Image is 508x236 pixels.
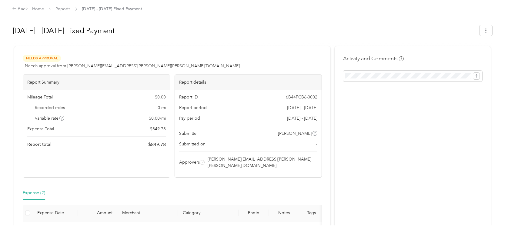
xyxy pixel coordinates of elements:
[32,205,78,221] th: Expense Date
[304,210,319,215] div: Tags
[178,205,239,221] th: Category
[316,141,317,147] span: -
[13,23,475,38] h1: Oct 1 - 31, 2025 Fixed Payment
[155,94,166,100] span: $ 0.00
[27,126,54,132] span: Expense Total
[27,141,52,148] span: Report total
[78,205,117,221] th: Amount
[179,115,200,121] span: Pay period
[179,141,206,147] span: Submitted on
[12,5,28,13] div: Back
[474,202,508,236] iframe: Everlance-gr Chat Button Frame
[148,141,166,148] span: $ 849.78
[278,130,312,137] span: [PERSON_NAME]
[82,6,142,12] span: [DATE] - [DATE] Fixed Payment
[179,105,207,111] span: Report period
[269,205,299,221] th: Notes
[287,105,317,111] span: [DATE] - [DATE]
[149,115,166,121] span: $ 0.00 / mi
[25,63,240,69] span: Needs approval from [PERSON_NAME][EMAIL_ADDRESS][PERSON_NAME][PERSON_NAME][DOMAIN_NAME]
[179,159,200,165] span: Approvers
[208,156,316,169] span: [PERSON_NAME][EMAIL_ADDRESS][PERSON_NAME][PERSON_NAME][DOMAIN_NAME]
[287,115,317,121] span: [DATE] - [DATE]
[23,55,61,62] span: Needs Approval
[23,190,45,196] div: Expense (2)
[35,105,65,111] span: Recorded miles
[158,105,166,111] span: 0 mi
[35,115,65,121] span: Variable rate
[175,75,322,90] div: Report details
[239,205,269,221] th: Photo
[27,94,53,100] span: Mileage Total
[23,75,170,90] div: Report Summary
[55,6,70,12] a: Reports
[179,130,198,137] span: Submitter
[299,205,323,221] th: Tags
[179,94,198,100] span: Report ID
[117,205,178,221] th: Merchant
[286,94,317,100] span: 6B44FCB6-0002
[343,55,404,62] h4: Activity and Comments
[150,126,166,132] span: $ 849.78
[32,6,44,12] a: Home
